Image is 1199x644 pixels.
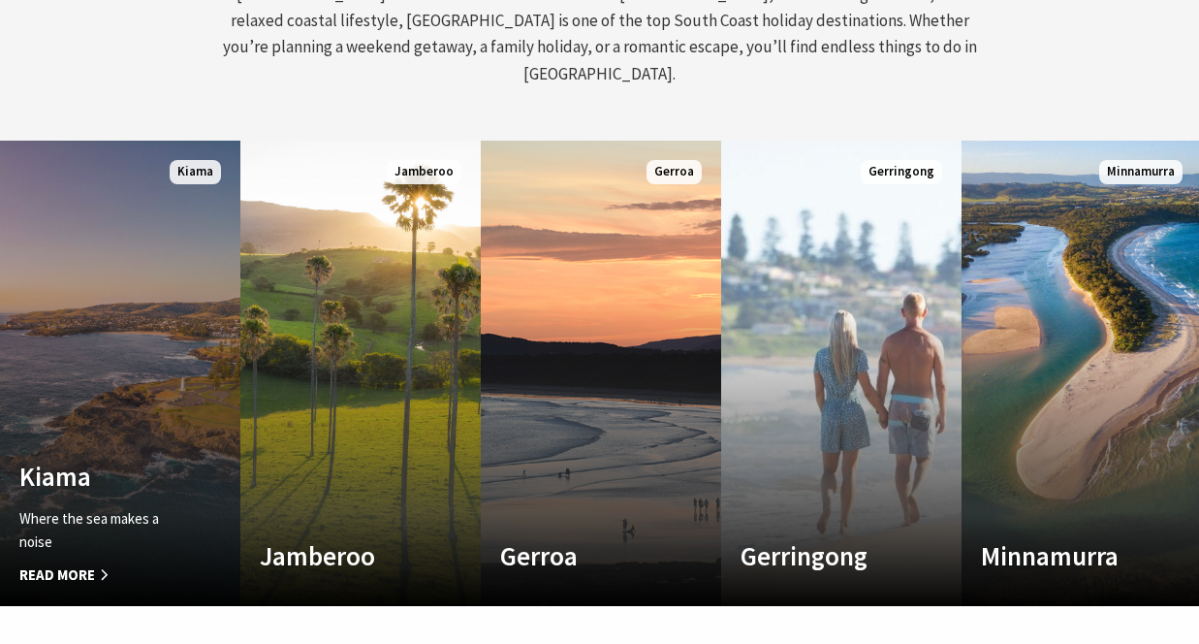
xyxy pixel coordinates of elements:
[981,540,1147,571] h4: Minnamurra
[19,563,185,587] span: Read More
[741,540,906,571] h4: Gerringong
[1099,160,1183,184] span: Minnamurra
[721,141,962,606] a: Custom Image Used Gerringong Gerringong
[500,540,666,571] h4: Gerroa
[861,160,942,184] span: Gerringong
[240,141,481,606] a: Custom Image Used Jamberoo Jamberoo
[647,160,702,184] span: Gerroa
[387,160,461,184] span: Jamberoo
[481,141,721,606] a: Custom Image Used Gerroa Gerroa
[170,160,221,184] span: Kiama
[19,461,185,492] h4: Kiama
[19,507,185,554] p: Where the sea makes a noise
[260,540,426,571] h4: Jamberoo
